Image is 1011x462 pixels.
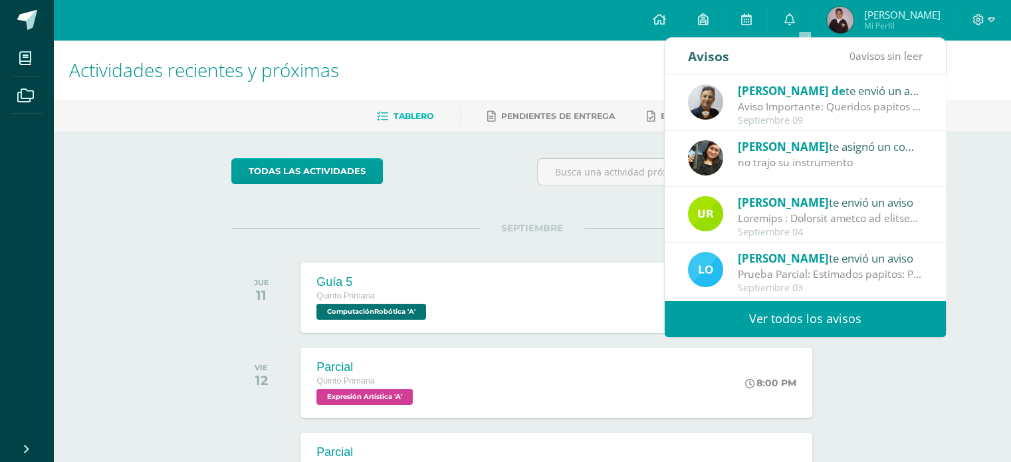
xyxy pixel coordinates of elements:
[647,106,720,127] a: Entregadas
[738,138,923,155] div: te asignó un comentario en 'Parcial 1 Practica instrumental' para 'Fromación Musical'
[501,111,615,121] span: Pendientes de entrega
[688,38,729,74] div: Avisos
[316,360,416,374] div: Parcial
[316,445,427,459] div: Parcial
[316,304,426,320] span: ComputaciónRobótica 'A'
[738,83,845,98] span: [PERSON_NAME] de
[738,139,829,154] span: [PERSON_NAME]
[255,372,268,388] div: 12
[738,283,923,294] div: Septiembre 03
[255,363,268,372] div: VIE
[538,159,832,185] input: Busca una actividad próxima aquí...
[738,251,829,266] span: [PERSON_NAME]
[661,111,720,121] span: Entregadas
[316,376,375,386] span: Quinto Primaria
[377,106,433,127] a: Tablero
[738,99,923,114] div: Aviso Importante: Queridos papitos por este medio les saludo cordialmente. El motivo de la presen...
[316,291,375,300] span: Quinto Primaria
[738,115,923,126] div: Septiembre 09
[738,82,923,99] div: te envió un aviso
[480,222,584,234] span: SEPTIEMBRE
[316,389,413,405] span: Expresión Artística 'A'
[688,140,723,175] img: afbb90b42ddb8510e0c4b806fbdf27cc.png
[688,196,723,231] img: b26c9f858939c81e3582dc868291869f.png
[738,155,923,170] div: no trajo su instrumento
[738,227,923,238] div: Septiembre 04
[738,267,923,282] div: Prueba Parcial: Estimados papitos: Por este medio les informo que el día Lunes 8 y miércoles10 se...
[745,377,796,389] div: 8:00 PM
[316,275,429,289] div: Guía 5
[688,84,723,120] img: 67f0ede88ef848e2db85819136c0f493.png
[849,49,855,63] span: 0
[849,49,923,63] span: avisos sin leer
[863,20,940,31] span: Mi Perfil
[665,300,946,337] a: Ver todos los avisos
[254,287,269,303] div: 11
[738,195,829,210] span: [PERSON_NAME]
[738,249,923,267] div: te envió un aviso
[863,8,940,21] span: [PERSON_NAME]
[69,57,339,82] span: Actividades recientes y próximas
[688,252,723,287] img: bee59b59740755476ce24ece7b326715.png
[231,158,383,184] a: todas las Actividades
[487,106,615,127] a: Pendientes de entrega
[393,111,433,121] span: Tablero
[254,278,269,287] div: JUE
[738,211,923,226] div: Caminata : Queridos padres de familia y estimados alumnos: Nos llena de orgullo contar con su par...
[738,193,923,211] div: te envió un aviso
[827,7,853,33] img: f6372e0dfd6962eba09be3e2d0b368df.png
